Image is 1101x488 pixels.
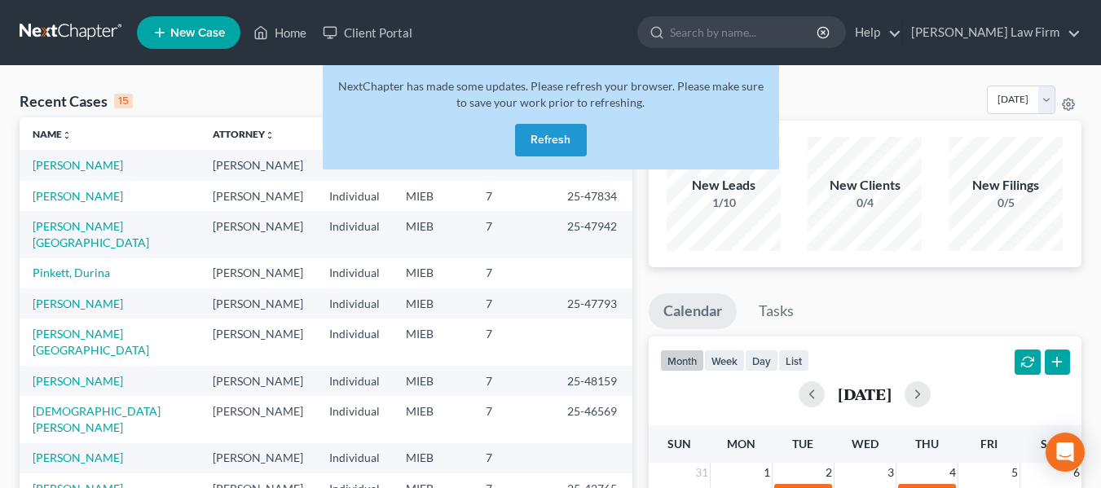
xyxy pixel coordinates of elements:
a: [PERSON_NAME] Law Firm [903,18,1081,47]
a: Pinkett, Durina [33,266,110,279]
div: Open Intercom Messenger [1046,433,1085,472]
td: Individual [316,150,393,180]
a: [DEMOGRAPHIC_DATA][PERSON_NAME] [33,404,161,434]
span: Tue [792,437,813,451]
td: 7 [473,319,554,365]
div: New Leads [667,176,781,195]
a: Client Portal [315,18,421,47]
td: Individual [316,211,393,257]
span: New Case [170,27,225,39]
button: week [704,350,745,371]
a: [PERSON_NAME] [33,158,123,172]
td: 25-47834 [554,181,632,211]
a: Home [245,18,315,47]
a: [PERSON_NAME][GEOGRAPHIC_DATA] [33,219,149,249]
h2: [DATE] [838,385,892,402]
td: 25-48159 [554,366,632,396]
td: 25-47793 [554,288,632,319]
td: 7 [473,443,554,473]
div: New Filings [949,176,1063,195]
td: [PERSON_NAME] [200,181,316,211]
button: day [745,350,778,371]
a: Help [847,18,901,47]
i: unfold_more [265,130,275,140]
td: 7 [473,181,554,211]
span: Fri [980,437,998,451]
td: MIEB [393,319,473,365]
td: Individual [316,181,393,211]
span: 6 [1072,463,1081,482]
td: [PERSON_NAME] [200,288,316,319]
td: Individual [316,258,393,288]
span: Mon [727,437,755,451]
span: 2 [824,463,834,482]
td: MIEB [393,211,473,257]
span: Thu [915,437,939,451]
a: Attorneyunfold_more [213,128,275,140]
td: [PERSON_NAME] [200,443,316,473]
div: New Clients [808,176,922,195]
a: [PERSON_NAME] [33,189,123,203]
td: 7 [473,258,554,288]
td: 7 [473,211,554,257]
button: list [778,350,809,371]
div: 0/5 [949,195,1063,211]
td: MIEB [393,288,473,319]
span: Sun [667,437,691,451]
td: Individual [316,396,393,442]
span: Wed [852,437,879,451]
td: Individual [316,288,393,319]
div: Recent Cases [20,91,133,111]
td: [PERSON_NAME] [200,258,316,288]
td: 7 [473,366,554,396]
span: 1 [762,463,772,482]
div: 15 [114,94,133,108]
a: [PERSON_NAME] [33,297,123,310]
span: 3 [886,463,896,482]
a: [PERSON_NAME] [33,451,123,464]
td: [PERSON_NAME] [200,396,316,442]
input: Search by name... [670,17,819,47]
td: MIEB [393,258,473,288]
span: 5 [1010,463,1020,482]
td: MIEB [393,181,473,211]
a: [PERSON_NAME] [33,374,123,388]
span: NextChapter has made some updates. Please refresh your browser. Please make sure to save your wor... [338,79,764,109]
td: Individual [316,443,393,473]
td: [PERSON_NAME] [200,366,316,396]
a: Calendar [649,293,737,329]
button: Refresh [515,124,587,156]
i: unfold_more [62,130,72,140]
td: [PERSON_NAME] [200,211,316,257]
div: 1/10 [667,195,781,211]
span: Sat [1041,437,1061,451]
span: 31 [694,463,710,482]
td: [PERSON_NAME] [200,319,316,365]
td: MIEB [393,396,473,442]
span: 4 [948,463,958,482]
td: 25-46569 [554,396,632,442]
td: 25-47942 [554,211,632,257]
button: month [660,350,704,371]
td: 7 [473,396,554,442]
td: MIEB [393,366,473,396]
div: 0/4 [808,195,922,211]
a: Nameunfold_more [33,128,72,140]
a: Tasks [744,293,808,329]
td: MIEB [393,443,473,473]
td: Individual [316,366,393,396]
td: 7 [473,288,554,319]
td: [PERSON_NAME] [200,150,316,180]
a: [PERSON_NAME][GEOGRAPHIC_DATA] [33,327,149,357]
td: Individual [316,319,393,365]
